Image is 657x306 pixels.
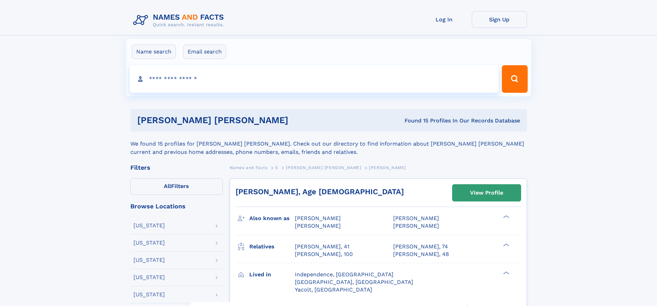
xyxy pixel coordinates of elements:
[133,223,165,228] div: [US_STATE]
[295,215,341,221] span: [PERSON_NAME]
[137,116,347,125] h1: [PERSON_NAME] [PERSON_NAME]
[236,187,404,196] a: [PERSON_NAME], Age [DEMOGRAPHIC_DATA]
[275,163,278,172] a: S
[295,286,372,293] span: Yacolt, [GEOGRAPHIC_DATA]
[130,65,499,93] input: search input
[286,163,361,172] a: [PERSON_NAME] [PERSON_NAME]
[275,165,278,170] span: S
[501,215,510,219] div: ❯
[286,165,361,170] span: [PERSON_NAME] [PERSON_NAME]
[130,203,223,209] div: Browse Locations
[393,243,448,250] a: [PERSON_NAME], 74
[130,165,223,171] div: Filters
[346,117,520,125] div: Found 15 Profiles In Our Records Database
[133,275,165,280] div: [US_STATE]
[470,185,503,201] div: View Profile
[130,178,223,195] label: Filters
[183,45,226,59] label: Email search
[130,131,527,156] div: We found 15 profiles for [PERSON_NAME] [PERSON_NAME]. Check out our directory to find information...
[249,213,295,224] h3: Also known as
[452,185,521,201] a: View Profile
[502,65,527,93] button: Search Button
[295,250,353,258] a: [PERSON_NAME], 100
[133,240,165,246] div: [US_STATE]
[393,223,439,229] span: [PERSON_NAME]
[132,45,176,59] label: Name search
[501,270,510,275] div: ❯
[393,250,449,258] a: [PERSON_NAME], 48
[130,11,230,30] img: Logo Names and Facts
[501,243,510,247] div: ❯
[295,223,341,229] span: [PERSON_NAME]
[295,271,394,278] span: Independence, [GEOGRAPHIC_DATA]
[133,292,165,297] div: [US_STATE]
[295,243,349,250] a: [PERSON_NAME], 41
[249,269,295,280] h3: Lived in
[472,11,527,28] a: Sign Up
[249,241,295,253] h3: Relatives
[393,215,439,221] span: [PERSON_NAME]
[369,165,406,170] span: [PERSON_NAME]
[133,257,165,263] div: [US_STATE]
[417,11,472,28] a: Log In
[230,163,268,172] a: Names and Facts
[164,183,171,189] span: All
[295,279,413,285] span: [GEOGRAPHIC_DATA], [GEOGRAPHIC_DATA]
